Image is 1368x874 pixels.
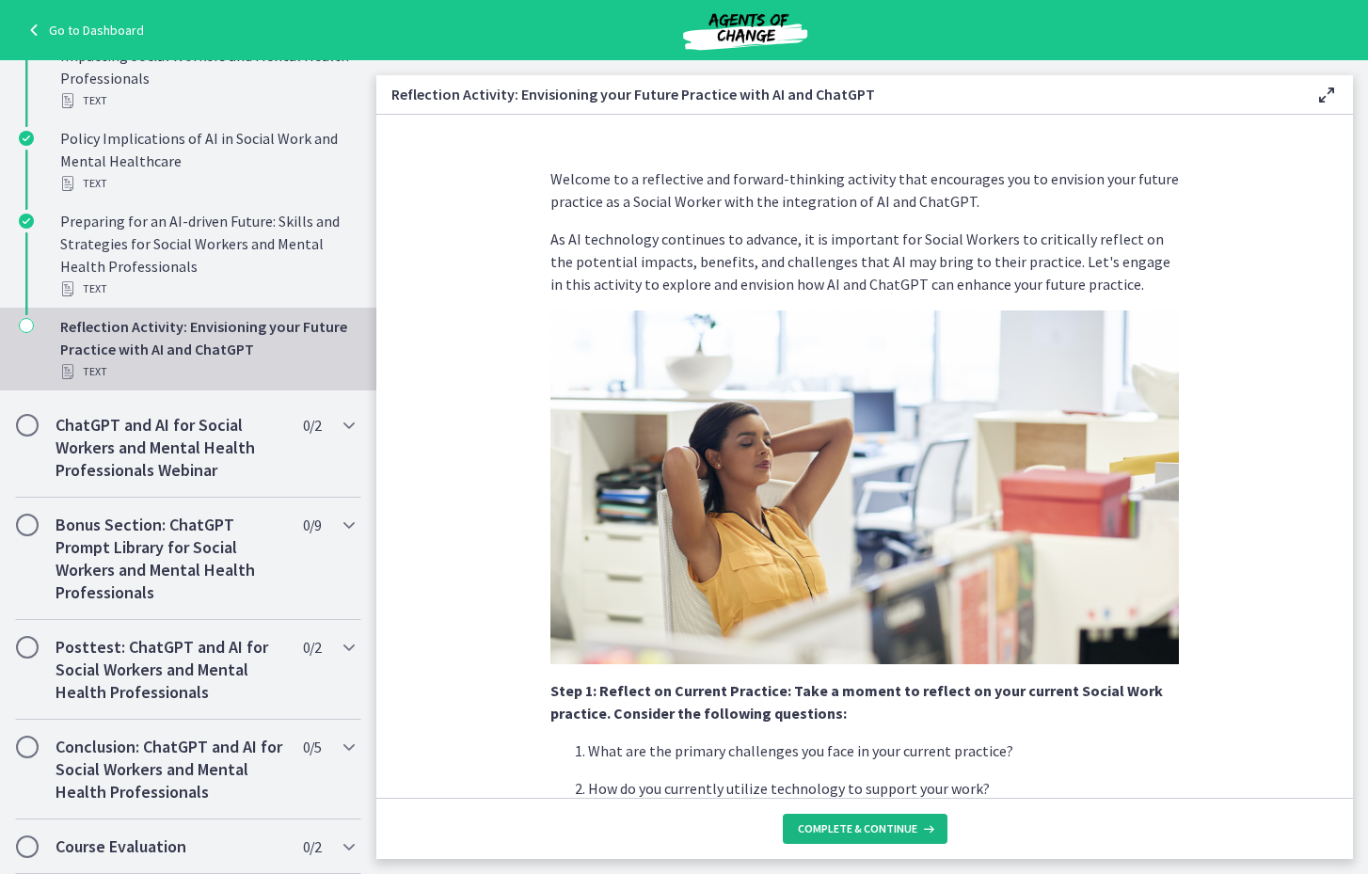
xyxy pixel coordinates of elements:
div: Text [60,278,354,300]
img: Slides_for_Title_Slides_for_ChatGPT_and_AI_for_Social_Work_%2821%29.png [550,310,1179,664]
span: 0 / 2 [303,636,321,659]
div: Trends and Advancements in AI and ChatGPT Impacting Social Workers and Mental Health Professionals [60,22,354,112]
h2: Bonus Section: ChatGPT Prompt Library for Social Workers and Mental Health Professionals [56,514,285,604]
span: 0 / 2 [303,414,321,437]
p: How do you currently utilize technology to support your work? [588,777,1179,800]
div: Text [60,172,354,195]
span: Complete & continue [798,821,917,836]
span: 0 / 9 [303,514,321,536]
strong: Step 1: Reflect on Current Practice: Take a moment to reflect on your current Social Work practic... [550,681,1163,723]
i: Completed [19,131,34,146]
span: 0 / 2 [303,835,321,858]
div: Text [60,89,354,112]
p: What are the primary challenges you face in your current practice? [588,739,1179,762]
p: Welcome to a reflective and forward-thinking activity that encourages you to envision your future... [550,167,1179,213]
h2: Course Evaluation [56,835,285,858]
h2: ChatGPT and AI for Social Workers and Mental Health Professionals Webinar [56,414,285,482]
div: Text [60,360,354,383]
p: As AI technology continues to advance, it is important for Social Workers to critically reflect o... [550,228,1179,295]
h2: Conclusion: ChatGPT and AI for Social Workers and Mental Health Professionals [56,736,285,803]
img: Agents of Change [632,8,858,53]
h3: Reflection Activity: Envisioning your Future Practice with AI and ChatGPT [391,83,1285,105]
div: Policy Implications of AI in Social Work and Mental Healthcare [60,127,354,195]
div: Preparing for an AI-driven Future: Skills and Strategies for Social Workers and Mental Health Pro... [60,210,354,300]
span: 0 / 5 [303,736,321,758]
a: Go to Dashboard [23,19,144,41]
button: Complete & continue [783,814,947,844]
i: Completed [19,214,34,229]
h2: Posttest: ChatGPT and AI for Social Workers and Mental Health Professionals [56,636,285,704]
div: Reflection Activity: Envisioning your Future Practice with AI and ChatGPT [60,315,354,383]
